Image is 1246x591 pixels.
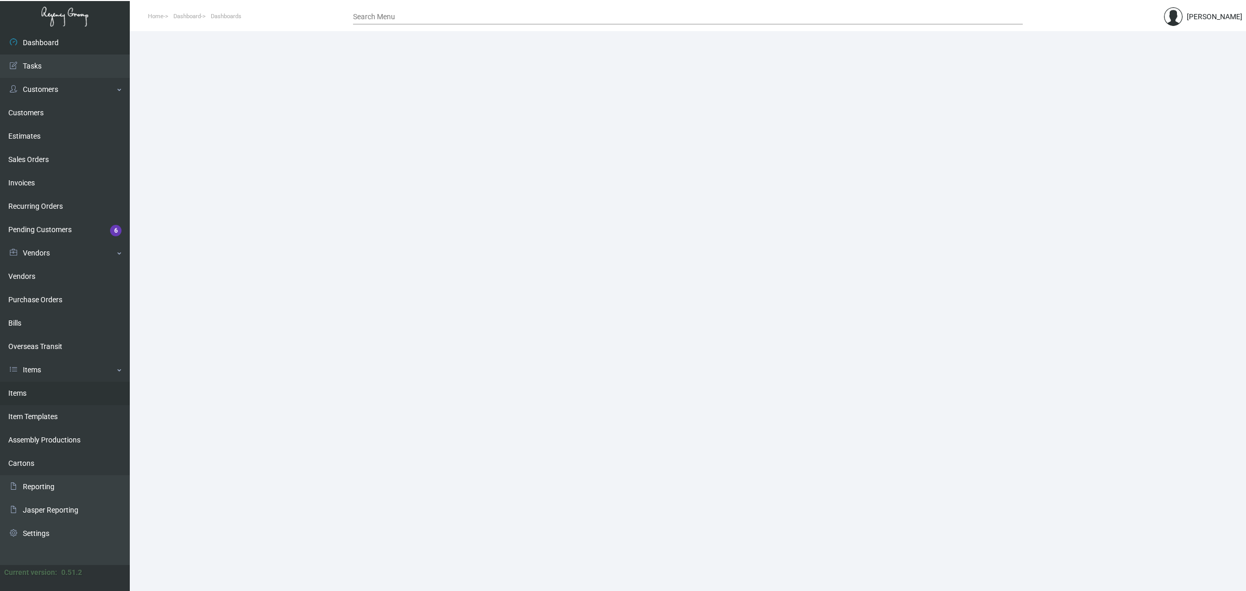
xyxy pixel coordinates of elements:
img: admin@bootstrapmaster.com [1164,7,1183,26]
span: Dashboards [211,13,241,20]
span: Dashboard [173,13,201,20]
span: Home [148,13,164,20]
div: 0.51.2 [61,567,82,578]
div: Current version: [4,567,57,578]
div: [PERSON_NAME] [1187,11,1242,22]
